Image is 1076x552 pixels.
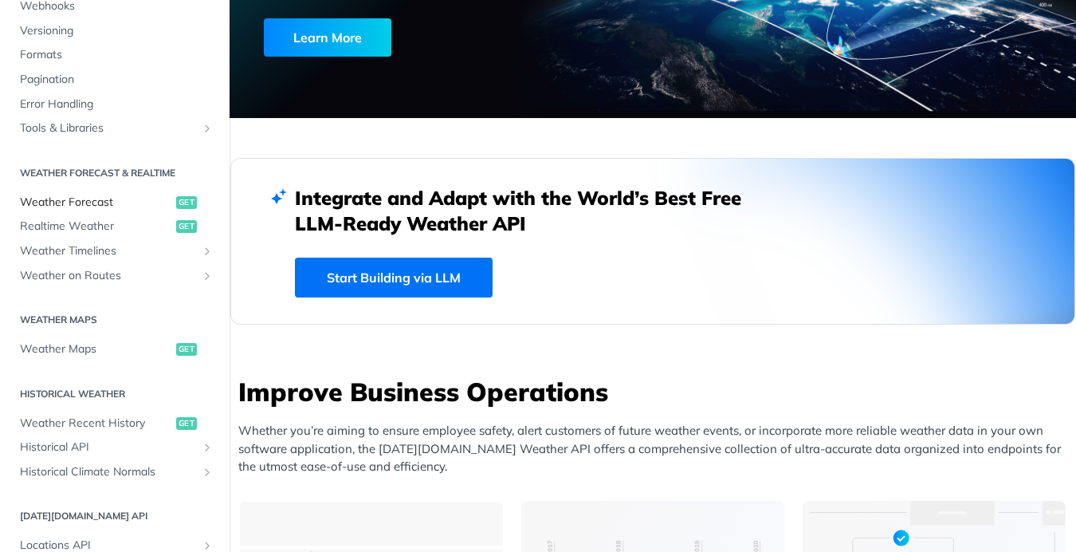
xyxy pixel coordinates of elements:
span: Historical Climate Normals [20,464,197,480]
span: Weather Maps [20,341,172,357]
a: Start Building via LLM [295,258,493,298]
p: Whether you’re aiming to ensure employee safety, alert customers of future weather events, or inc... [238,422,1075,476]
a: Formats [12,43,218,67]
a: Weather Forecastget [12,191,218,215]
span: Tools & Libraries [20,120,197,136]
div: Learn More [264,18,391,57]
span: Realtime Weather [20,219,172,235]
h2: [DATE][DOMAIN_NAME] API [12,509,218,523]
span: Versioning [20,23,214,39]
a: Realtime Weatherget [12,215,218,239]
a: Historical APIShow subpages for Historical API [12,436,218,459]
span: get [176,220,197,233]
a: Weather Mapsget [12,337,218,361]
span: get [176,343,197,356]
span: Weather Forecast [20,195,172,211]
button: Show subpages for Tools & Libraries [201,122,214,135]
span: Weather Timelines [20,243,197,259]
span: get [176,417,197,430]
span: Formats [20,47,214,63]
span: get [176,196,197,209]
h3: Improve Business Operations [238,374,1075,409]
span: Historical API [20,440,197,455]
button: Show subpages for Historical Climate Normals [201,466,214,479]
span: Pagination [20,72,214,88]
a: Pagination [12,68,218,92]
a: Weather on RoutesShow subpages for Weather on Routes [12,264,218,288]
h2: Weather Forecast & realtime [12,166,218,180]
h2: Historical Weather [12,387,218,401]
span: Weather Recent History [20,416,172,432]
button: Show subpages for Weather on Routes [201,270,214,282]
button: Show subpages for Historical API [201,441,214,454]
span: Error Handling [20,97,214,112]
a: Versioning [12,19,218,43]
a: Learn More [264,18,589,57]
button: Show subpages for Weather Timelines [201,245,214,258]
h2: Weather Maps [12,313,218,327]
a: Tools & LibrariesShow subpages for Tools & Libraries [12,116,218,140]
a: Historical Climate NormalsShow subpages for Historical Climate Normals [12,460,218,484]
span: Weather on Routes [20,268,197,284]
a: Weather Recent Historyget [12,412,218,436]
h2: Integrate and Adapt with the World’s Best Free LLM-Ready Weather API [295,185,765,236]
a: Error Handling [12,93,218,116]
button: Show subpages for Locations API [201,539,214,552]
a: Weather TimelinesShow subpages for Weather Timelines [12,239,218,263]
